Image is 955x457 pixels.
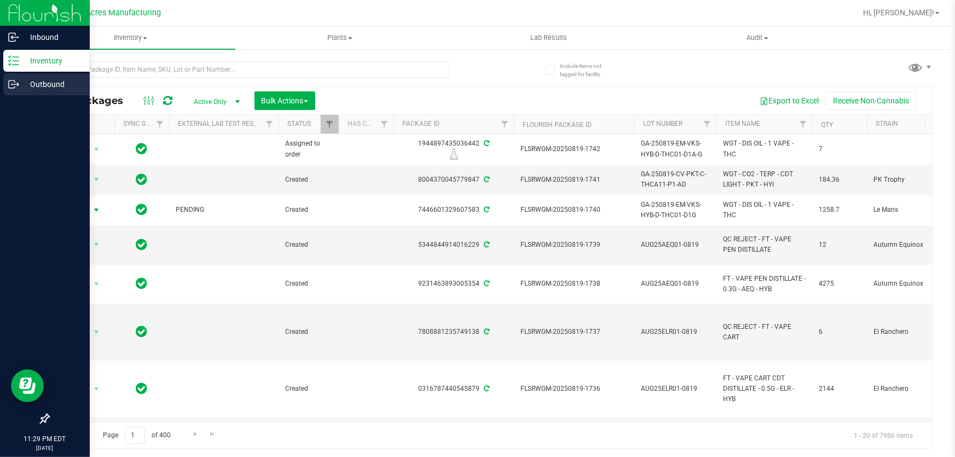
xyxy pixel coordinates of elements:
[19,78,85,91] p: Outbound
[90,203,103,218] span: select
[123,120,165,128] a: Sync Status
[375,115,393,134] a: Filter
[176,205,272,215] span: PENDING
[819,279,860,289] span: 4275
[641,240,710,250] span: AUG25AEQ01-0819
[339,115,393,134] th: Has COA
[321,115,339,134] a: Filter
[125,427,145,444] input: 1
[520,205,628,215] span: FLSRWGM-20250819-1740
[520,279,628,289] span: FLSRWGM-20250819-1738
[392,138,516,160] div: 1944897435036442
[8,32,19,43] inline-svg: Inbound
[285,279,332,289] span: Created
[723,274,806,294] span: FT - VAPE PEN DISTILLATE - 0.3G - AEQ - HYB
[876,120,898,128] a: Strain
[187,427,203,442] a: Go to the next page
[826,91,916,110] button: Receive Non-Cannabis
[11,369,44,402] iframe: Resource center
[482,176,489,183] span: Sync from Compliance System
[520,327,628,337] span: FLSRWGM-20250819-1737
[723,169,806,190] span: WGT - CO2 - TERP - CDT LIGHT - PKT - HYI
[90,237,103,252] span: select
[496,115,514,134] a: Filter
[723,138,806,159] span: WGT - DIS OIL - 1 VAPE - THC
[19,54,85,67] p: Inventory
[392,175,516,185] div: 8004370045779847
[287,120,311,128] a: Status
[821,121,833,129] a: Qty
[5,444,85,452] p: [DATE]
[819,144,860,154] span: 7
[90,325,103,340] span: select
[794,115,812,134] a: Filter
[641,279,710,289] span: AUG25AEQ01-0819
[641,138,710,159] span: GA-250819-EM-VKS-HYB-D-THC01-D1A-G
[520,144,628,154] span: FLSRWGM-20250819-1742
[641,327,710,337] span: AUG25ELR01-0819
[723,322,806,343] span: QC REJECT - FT - VAPE CART
[136,141,148,157] span: In Sync
[698,115,716,134] a: Filter
[8,55,19,66] inline-svg: Inventory
[151,115,169,134] a: Filter
[845,427,922,443] span: 1 - 20 of 7986 items
[392,240,516,250] div: 5344844914016229
[285,205,332,215] span: Created
[90,276,103,292] span: select
[94,427,180,444] span: Page of 400
[723,373,806,405] span: FT - VAPE CART CDT DISTILLATE - 0.5G - ELR - HYB
[136,237,148,252] span: In Sync
[723,234,806,255] span: QC REJECT - FT - VAPE PEN DISTILLATE
[520,384,628,394] span: FLSRWGM-20250819-1736
[482,206,489,213] span: Sync from Compliance System
[520,240,628,250] span: FLSRWGM-20250819-1739
[402,120,439,128] a: Package ID
[285,384,332,394] span: Created
[262,96,308,105] span: Bulk Actions
[90,172,103,187] span: select
[285,138,332,159] span: Assigned to order
[653,33,861,43] span: Audit
[520,175,628,185] span: FLSRWGM-20250819-1741
[819,205,860,215] span: 1258.7
[482,280,489,287] span: Sync from Compliance System
[62,8,161,18] span: Green Acres Manufacturing
[392,279,516,289] div: 9231463893005354
[643,120,682,128] a: Lot Number
[641,200,710,221] span: GA-250819-EM-VKS-HYB-D-THC01-D1G
[819,175,860,185] span: 184.36
[523,121,592,129] a: Flourish Package ID
[723,200,806,221] span: WGT - DIS OIL - 1 VAPE - THC
[136,324,148,339] span: In Sync
[5,434,85,444] p: 11:29 PM EDT
[178,120,264,128] a: External Lab Test Result
[482,140,489,147] span: Sync from Compliance System
[516,33,582,43] span: Lab Results
[753,91,826,110] button: Export to Excel
[285,240,332,250] span: Created
[8,79,19,90] inline-svg: Outbound
[136,202,148,217] span: In Sync
[205,427,221,442] a: Go to the last page
[392,205,516,215] div: 7446601329607583
[57,95,134,107] span: All Packages
[819,240,860,250] span: 12
[136,276,148,291] span: In Sync
[90,381,103,397] span: select
[819,327,860,337] span: 6
[285,327,332,337] span: Created
[392,327,516,337] div: 7808881235749138
[725,120,760,128] a: Item Name
[819,384,860,394] span: 2144
[863,8,934,17] span: Hi, [PERSON_NAME]!
[285,175,332,185] span: Created
[392,384,516,394] div: 0316787440545879
[482,328,489,335] span: Sync from Compliance System
[482,241,489,248] span: Sync from Compliance System
[136,172,148,187] span: In Sync
[19,31,85,44] p: Inbound
[392,149,516,160] div: R&D Lab Sample
[26,33,235,43] span: Inventory
[136,381,148,396] span: In Sync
